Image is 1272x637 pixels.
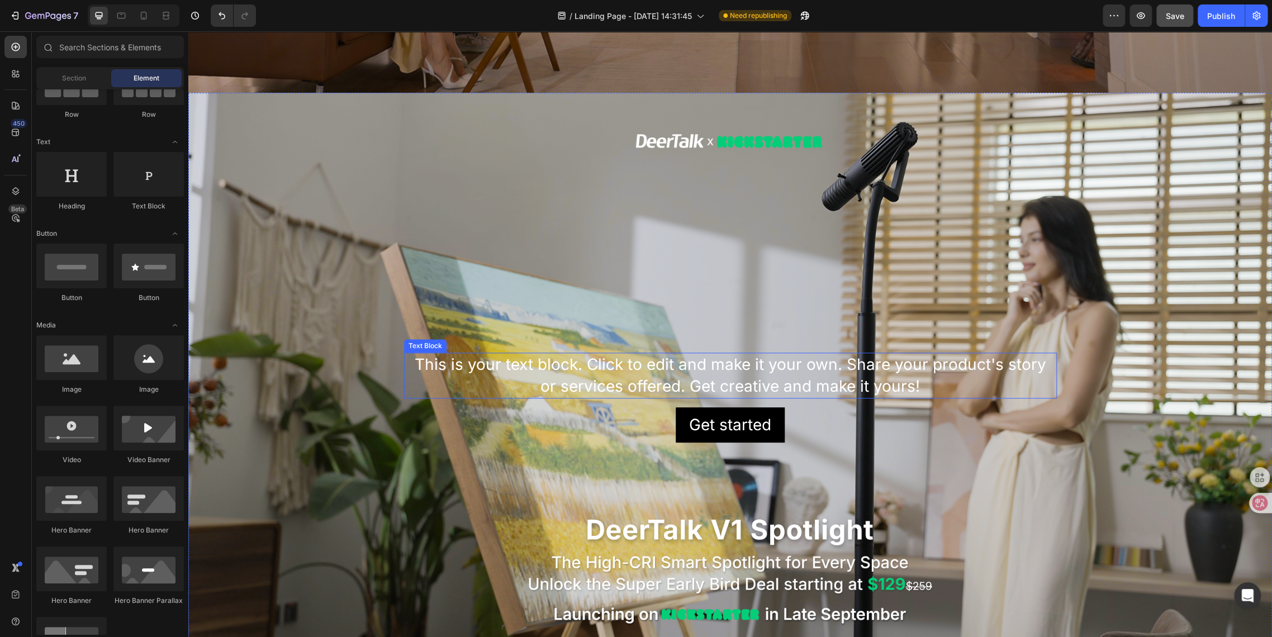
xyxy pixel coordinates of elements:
span: Section [62,73,86,83]
button: 7 [4,4,83,27]
span: / [569,10,572,22]
div: Heading [36,201,107,211]
span: Media [36,320,56,330]
span: Button [36,229,57,239]
span: Toggle open [166,133,184,151]
div: Text Block [113,201,184,211]
div: Open Intercom Messenger [1234,582,1261,609]
span: Element [134,73,159,83]
span: Toggle open [166,225,184,243]
p: 7 [73,9,78,22]
input: Search Sections & Elements [36,36,184,58]
div: Row [113,110,184,120]
button: Publish [1198,4,1245,27]
div: Video Banner [113,455,184,465]
div: Get started [501,383,583,405]
div: 450 [11,119,27,128]
div: Image [36,384,107,394]
div: Hero Banner Parallax [113,596,184,606]
iframe: Design area [188,31,1272,637]
div: Button [113,293,184,303]
span: Toggle open [166,316,184,334]
div: Beta [8,205,27,213]
span: Save [1166,11,1184,21]
span: Text [36,137,50,147]
div: Video [36,455,107,465]
div: Undo/Redo [211,4,256,27]
div: Publish [1207,10,1235,22]
div: Hero Banner [36,596,107,606]
div: This is your text block. Click to edit and make it your own. Share your product's story or servic... [216,321,868,367]
div: Image [113,384,184,394]
div: Text Block [218,310,256,320]
span: Need republishing [730,11,787,21]
div: Row [36,110,107,120]
div: Hero Banner [36,525,107,535]
span: Landing Page - [DATE] 14:31:45 [575,10,692,22]
div: Hero Banner [113,525,184,535]
button: Get started [487,376,596,411]
div: Button [36,293,107,303]
button: Save [1156,4,1193,27]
